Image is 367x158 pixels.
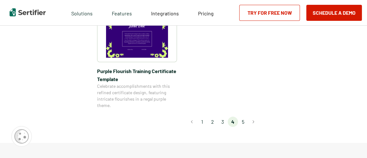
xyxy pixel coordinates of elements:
[10,8,46,16] img: Sertifier | Digital Credentialing Platform
[14,129,29,144] img: Cookie Popup Icon
[248,117,258,127] button: Go to next page
[238,117,248,127] li: page 5
[151,9,179,17] a: Integrations
[218,117,228,127] li: page 3
[198,9,214,17] a: Pricing
[239,5,300,21] a: Try for Free Now
[187,117,197,127] button: Go to previous page
[228,117,238,127] li: page 4
[306,5,362,21] button: Schedule a Demo
[97,67,177,83] span: Purple Flourish Training Certificate Template
[151,10,179,16] span: Integrations
[197,117,207,127] li: page 1
[97,83,177,109] span: Celebrate accomplishments with this refined certificate design, featuring intricate flourishes in...
[112,9,132,17] span: Features
[97,9,177,109] a: Purple Flourish Training Certificate TemplatePurple Flourish Training Certificate TemplateCelebra...
[198,10,214,16] span: Pricing
[106,14,168,58] img: Purple Flourish Training Certificate Template
[71,9,93,17] span: Solutions
[335,127,367,158] iframe: Chat Widget
[207,117,218,127] li: page 2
